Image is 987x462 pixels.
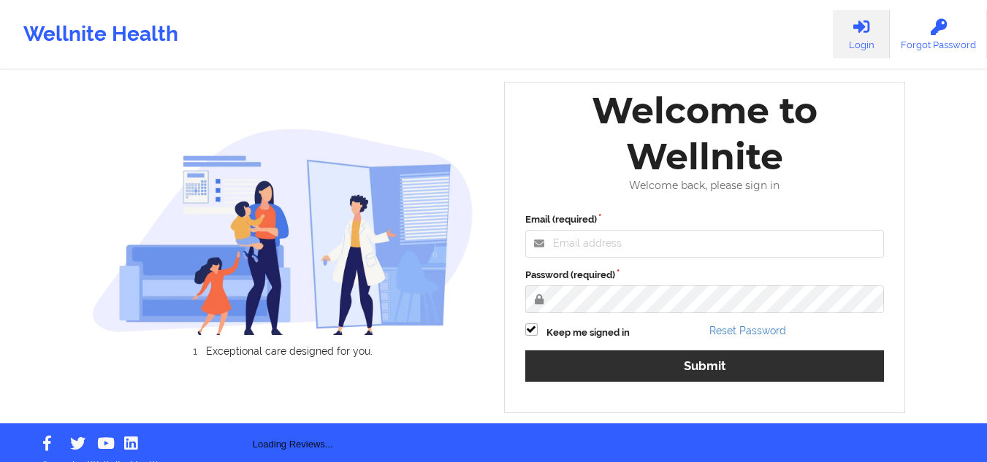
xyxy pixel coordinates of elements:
[92,128,473,334] img: wellnite-auth-hero_200.c722682e.png
[525,268,885,282] label: Password (required)
[515,180,895,192] div: Welcome back, please sign in
[833,10,890,58] a: Login
[546,326,630,340] label: Keep me signed in
[709,325,786,336] a: Reset Password
[890,10,987,58] a: Forgot Password
[92,382,494,452] div: Loading Reviews...
[515,88,895,180] div: Welcome to Wellnite
[525,350,885,382] button: Submit
[105,345,473,357] li: Exceptional care designed for you.
[525,230,885,258] input: Email address
[525,212,885,227] label: Email (required)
